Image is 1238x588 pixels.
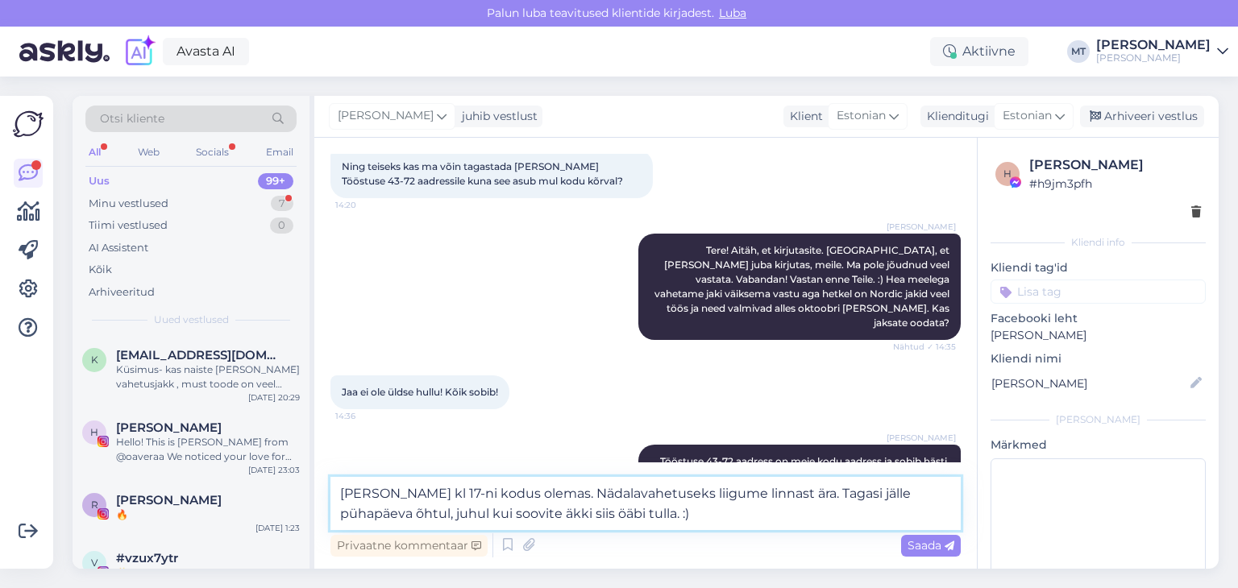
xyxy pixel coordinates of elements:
[89,217,168,234] div: Tiimi vestlused
[116,348,284,362] span: katri.karvanen.kk@gmail.com
[783,108,823,125] div: Klient
[116,551,178,565] span: #vzux7ytr
[342,160,623,187] span: Ning teiseks kas ma võin tagastada [PERSON_NAME] Tööstuse 43-72 aadressile kuna see asub mul kodu...
[255,522,300,534] div: [DATE] 1:23
[991,375,1187,392] input: Lisa nimi
[89,262,112,278] div: Kõik
[1067,40,1090,63] div: MT
[258,173,293,189] div: 99+
[991,235,1206,250] div: Kliendi info
[893,341,956,353] span: Nähtud ✓ 14:35
[1029,175,1201,193] div: # h9jm3pfh
[89,240,148,256] div: AI Assistent
[338,107,434,125] span: [PERSON_NAME]
[654,244,952,329] span: Tere! Aitäh, et kirjutasite. [GEOGRAPHIC_DATA], et [PERSON_NAME] juba kirjutas, meile. Ma pole jõ...
[991,412,1206,427] div: [PERSON_NAME]
[335,410,396,422] span: 14:36
[89,284,155,300] div: Arhiveeritud
[154,313,229,327] span: Uued vestlused
[91,499,98,511] span: R
[89,173,110,189] div: Uus
[248,464,300,476] div: [DATE] 23:03
[91,354,98,366] span: k
[930,37,1028,66] div: Aktiivne
[116,435,300,464] div: Hello! This is [PERSON_NAME] from @oaveraa We noticed your love for hiking and outdoor life—your ...
[116,493,222,507] span: Romain Carrera
[837,107,886,125] span: Estonian
[1096,52,1211,64] div: [PERSON_NAME]
[991,350,1206,367] p: Kliendi nimi
[991,327,1206,344] p: [PERSON_NAME]
[13,109,44,139] img: Askly Logo
[330,477,961,530] textarea: [PERSON_NAME] kl 17-ni kodus olemas. Nädalavahetuseks liigume linnast ära. Tagasi jälle pühapäeva...
[1029,155,1201,175] div: [PERSON_NAME]
[248,391,300,404] div: [DATE] 20:29
[1080,106,1204,127] div: Arhiveeri vestlus
[342,386,498,398] span: Jaa ei ole üldse hullu! Kõik sobib!
[1003,168,1012,180] span: h
[908,538,954,553] span: Saada
[116,507,300,522] div: 🔥
[991,280,1206,304] input: Lisa tag
[335,199,396,211] span: 14:20
[1096,39,1228,64] a: [PERSON_NAME][PERSON_NAME]
[193,142,232,163] div: Socials
[263,142,297,163] div: Email
[271,196,293,212] div: 7
[90,426,98,438] span: H
[660,455,952,482] span: Tööstuse 43-72 aadress on meie kodu aadress ja sobib hästi, [PERSON_NAME] [PERSON_NAME]. :)
[100,110,164,127] span: Otsi kliente
[135,142,163,163] div: Web
[991,259,1206,276] p: Kliendi tag'id
[887,432,956,444] span: [PERSON_NAME]
[991,310,1206,327] p: Facebooki leht
[1003,107,1052,125] span: Estonian
[1096,39,1211,52] div: [PERSON_NAME]
[89,196,168,212] div: Minu vestlused
[116,362,300,391] div: Küsimus- kas naiste [PERSON_NAME] vahetusjakk , must toode on veel millalgi lattu tagasi saabumas...
[920,108,989,125] div: Klienditugi
[455,108,538,125] div: juhib vestlust
[991,437,1206,453] p: Märkmed
[85,142,104,163] div: All
[91,557,98,569] span: v
[330,535,488,557] div: Privaatne kommentaar
[270,217,293,234] div: 0
[714,6,751,20] span: Luba
[887,221,956,233] span: [PERSON_NAME]
[123,35,156,68] img: explore-ai
[116,420,222,435] span: Hannah Hawkins
[163,38,249,65] a: Avasta AI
